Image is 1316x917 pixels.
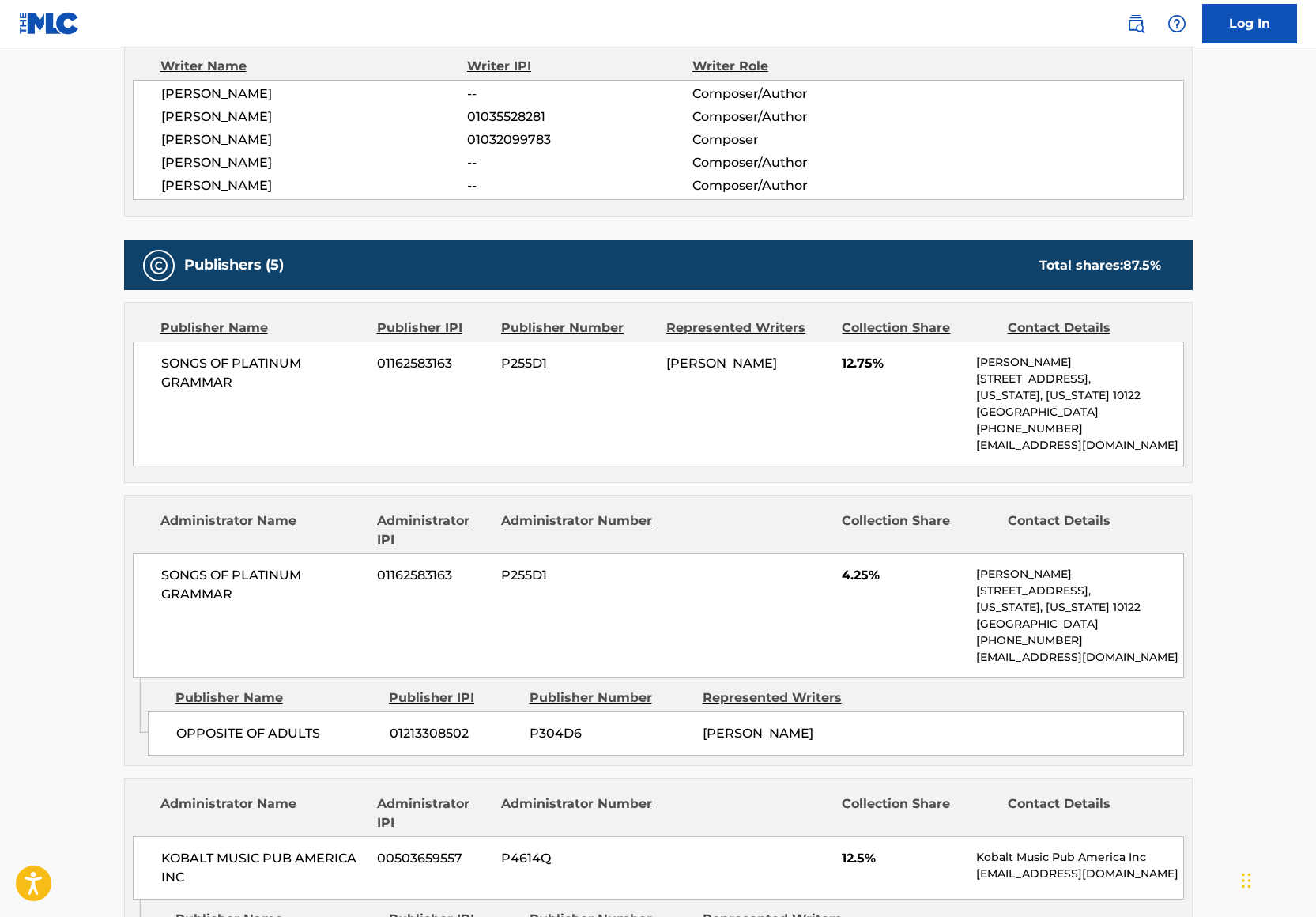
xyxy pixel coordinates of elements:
span: [PERSON_NAME] [161,176,468,195]
p: [STREET_ADDRESS], [976,371,1182,387]
span: [PERSON_NAME] [703,726,813,741]
span: P304D6 [530,724,691,743]
p: [PHONE_NUMBER] [976,632,1182,649]
a: Public Search [1120,8,1152,40]
span: P255D1 [501,566,654,585]
p: Kobalt Music Pub America Inc [976,849,1182,866]
span: 01213308502 [390,724,518,743]
span: [PERSON_NAME] [161,153,468,172]
span: OPPOSITE OF ADULTS [176,724,378,743]
span: SONGS OF PLATINUM GRAMMAR [161,354,366,392]
div: Contact Details [1008,511,1161,549]
p: [US_STATE], [US_STATE] 10122 [976,387,1182,404]
span: 87.5 % [1123,258,1161,273]
span: [PERSON_NAME] [666,356,777,371]
span: 12.75% [842,354,964,373]
div: Publisher IPI [377,319,489,338]
img: help [1167,14,1186,33]
span: KOBALT MUSIC PUB AMERICA INC [161,849,366,887]
p: [EMAIL_ADDRESS][DOMAIN_NAME] [976,866,1182,882]
div: Contact Details [1008,319,1161,338]
span: -- [467,153,692,172]
span: Composer/Author [692,153,897,172]
div: Writer IPI [467,57,692,76]
span: 4.25% [842,566,964,585]
p: [GEOGRAPHIC_DATA] [976,404,1182,421]
span: [PERSON_NAME] [161,130,468,149]
div: Collection Share [842,794,995,832]
p: [EMAIL_ADDRESS][DOMAIN_NAME] [976,437,1182,454]
span: 01162583163 [377,566,489,585]
span: 01162583163 [377,354,489,373]
span: -- [467,85,692,104]
div: Writer Role [692,57,897,76]
div: Publisher Number [501,319,654,338]
div: Drag [1242,857,1251,904]
h5: Publishers (5) [184,256,284,274]
img: search [1126,14,1145,33]
div: Collection Share [842,319,995,338]
div: Represented Writers [666,319,830,338]
p: [PHONE_NUMBER] [976,421,1182,437]
span: P4614Q [501,849,654,868]
div: Total shares: [1039,256,1161,275]
span: Composer [692,130,897,149]
div: Publisher IPI [389,689,518,708]
span: Composer/Author [692,108,897,126]
p: [STREET_ADDRESS], [976,583,1182,599]
div: Administrator Name [160,511,365,549]
div: Administrator IPI [377,794,489,832]
span: 00503659557 [377,849,489,868]
span: -- [467,176,692,195]
p: [PERSON_NAME] [976,566,1182,583]
iframe: Chat Widget [1237,841,1316,917]
div: Administrator Number [501,511,654,549]
span: SONGS OF PLATINUM GRAMMAR [161,566,366,604]
span: 01035528281 [467,108,692,126]
div: Publisher Name [175,689,377,708]
span: 12.5% [842,849,964,868]
p: [PERSON_NAME] [976,354,1182,371]
div: Administrator IPI [377,511,489,549]
div: Collection Share [842,511,995,549]
span: P255D1 [501,354,654,373]
div: Represented Writers [703,689,864,708]
div: Writer Name [160,57,468,76]
p: [EMAIL_ADDRESS][DOMAIN_NAME] [976,649,1182,666]
div: Publisher Number [530,689,691,708]
div: Contact Details [1008,794,1161,832]
span: [PERSON_NAME] [161,85,468,104]
span: [PERSON_NAME] [161,108,468,126]
p: [US_STATE], [US_STATE] 10122 [976,599,1182,616]
div: Administrator Name [160,794,365,832]
img: MLC Logo [19,12,80,35]
span: Composer/Author [692,176,897,195]
p: [GEOGRAPHIC_DATA] [976,616,1182,632]
img: Publishers [149,256,168,275]
span: Composer/Author [692,85,897,104]
a: Log In [1202,4,1297,43]
div: Publisher Name [160,319,365,338]
div: Administrator Number [501,794,654,832]
span: 01032099783 [467,130,692,149]
div: Help [1161,8,1193,40]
